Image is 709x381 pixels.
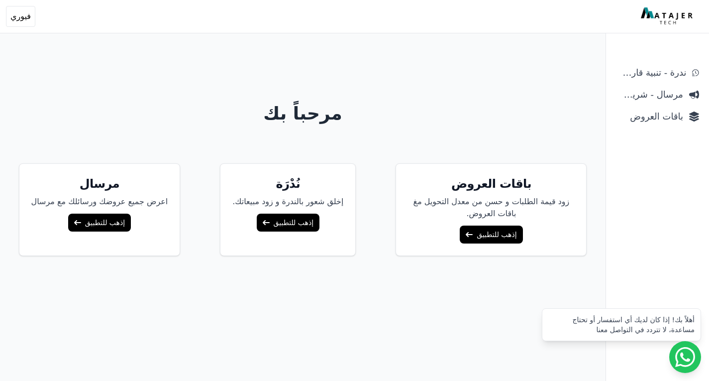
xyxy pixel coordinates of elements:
p: اعرض جميع عروضك ورسائلك مع مرسال [31,196,168,208]
span: باقات العروض [616,110,683,124]
a: إذهب للتطبيق [460,226,522,244]
span: ندرة - تنبية قارب علي النفاذ [616,66,686,80]
span: مرسال - شريط دعاية [616,88,683,102]
div: أهلاً بك! إذا كان لديك أي استفسار أو تحتاج مساعدة، لا تتردد في التواصل معنا [548,315,695,335]
span: فيوري [10,10,31,22]
h5: مرسال [31,176,168,192]
img: MatajerTech Logo [641,7,695,25]
p: زود قيمة الطلبات و حسن من معدل التحويل مغ باقات العروض. [408,196,574,220]
p: إخلق شعور بالندرة و زود مبيعاتك. [232,196,343,208]
h5: نُدْرَة [232,176,343,192]
a: إذهب للتطبيق [68,214,131,232]
a: إذهب للتطبيق [257,214,319,232]
h5: باقات العروض [408,176,574,192]
button: فيوري [6,6,35,27]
